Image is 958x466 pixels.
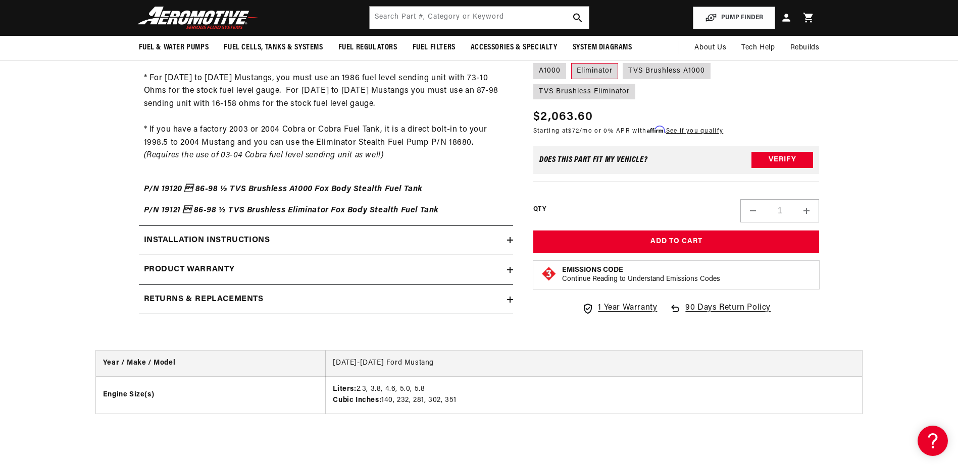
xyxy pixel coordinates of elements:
span: 90 Days Return Policy [685,302,771,325]
strong: Emissions Code [562,266,623,274]
span: Fuel Cells, Tanks & Systems [224,42,323,53]
p: Continue Reading to Understand Emissions Codes [562,275,720,284]
a: About Us [687,36,734,60]
summary: Fuel Filters [405,36,463,60]
h2: Installation Instructions [144,234,270,247]
summary: Accessories & Specialty [463,36,565,60]
span: $72 [568,129,579,135]
td: [DATE]-[DATE] Ford Mustang [326,351,862,376]
a: See if you qualify - Learn more about Affirm Financing (opens in modal) [666,129,723,135]
label: QTY [533,205,546,214]
h2: Product warranty [144,263,235,276]
th: Year / Make / Model [96,351,326,376]
button: Verify [751,152,813,168]
em: (Requires the use of 03-04 Cobra fuel level sending unit as well) [144,151,508,217]
span: Fuel Filters [413,42,456,53]
strong: Liters: [333,385,356,393]
summary: Rebuilds [783,36,827,60]
span: Affirm [647,126,665,134]
p: P/N 19121  86-98 ½ TVS Brushless Eliminator Fox Body Stealth Fuel Tank [144,204,508,217]
summary: Fuel Cells, Tanks & Systems [216,36,330,60]
div: Does This part fit My vehicle? [539,156,648,164]
input: Search by Part Number, Category or Keyword [370,7,589,29]
span: $2,063.60 [533,108,593,127]
th: Engine Size(s) [96,376,326,413]
td: 2.3, 3.8, 4.6, 5.0, 5.8 140, 232, 281, 302, 351 [326,376,862,413]
summary: Returns & replacements [139,285,513,314]
summary: Tech Help [734,36,782,60]
summary: Installation Instructions [139,226,513,255]
label: TVS Brushless Eliminator [533,84,635,100]
span: Fuel Regulators [338,42,397,53]
h2: Returns & replacements [144,293,264,306]
img: Emissions code [541,266,557,282]
img: Aeromotive [135,6,261,30]
summary: Fuel & Water Pumps [131,36,217,60]
a: 1 Year Warranty [582,302,657,315]
button: PUMP FINDER [693,7,775,29]
a: 90 Days Return Policy [669,302,771,325]
button: search button [567,7,589,29]
button: Emissions CodeContinue Reading to Understand Emissions Codes [562,266,720,284]
span: 1 Year Warranty [598,302,657,315]
span: Tech Help [741,42,775,53]
span: Fuel & Water Pumps [139,42,209,53]
button: Add to Cart [533,230,820,253]
summary: Product warranty [139,255,513,284]
strong: Cubic Inches: [333,396,381,404]
p: P/N 19120  86-98 ½ TVS Brushless A1000 Fox Body Stealth Fuel Tank [144,183,508,196]
label: Eliminator [571,63,618,79]
span: Rebuilds [790,42,820,53]
span: System Diagrams [573,42,632,53]
summary: System Diagrams [565,36,640,60]
span: About Us [694,44,726,51]
p: Starting at /mo or 0% APR with . [533,127,723,136]
span: Accessories & Specialty [471,42,558,53]
label: TVS Brushless A1000 [623,63,711,79]
summary: Fuel Regulators [331,36,405,60]
label: A1000 [533,63,566,79]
